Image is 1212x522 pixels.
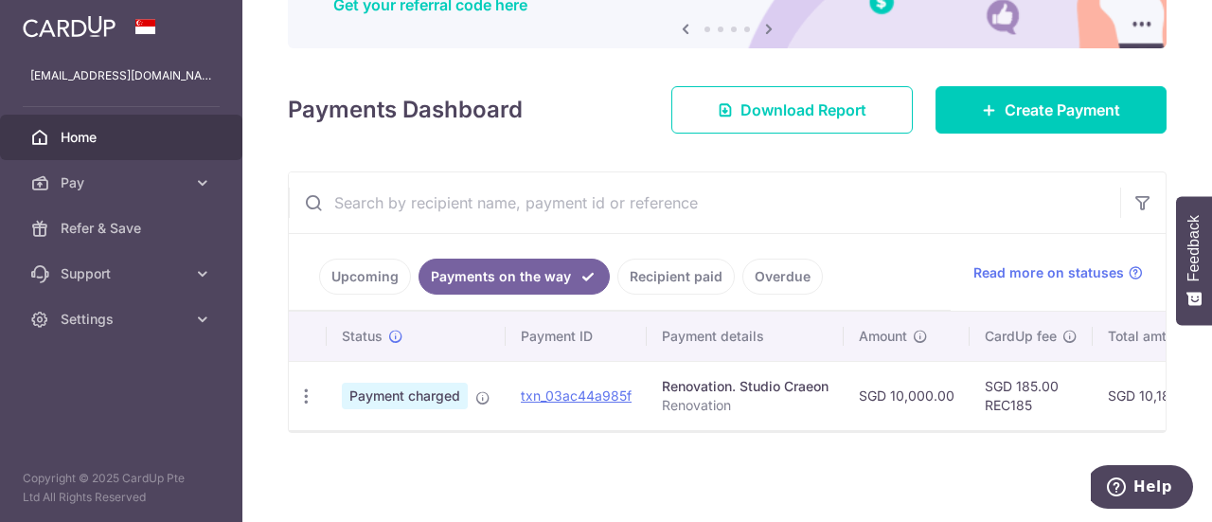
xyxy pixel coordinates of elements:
a: Payments on the way [419,259,610,295]
span: Read more on statuses [973,263,1124,282]
th: Payment details [647,312,844,361]
th: Payment ID [506,312,647,361]
span: Total amt. [1108,327,1170,346]
p: Renovation [662,396,829,415]
span: Download Report [740,99,866,121]
td: SGD 185.00 REC185 [970,361,1093,430]
a: Overdue [742,259,823,295]
a: Download Report [671,86,913,134]
td: SGD 10,000.00 [844,361,970,430]
span: Settings [61,310,186,329]
a: Create Payment [936,86,1167,134]
span: Amount [859,327,907,346]
span: Create Payment [1005,99,1120,121]
img: CardUp [23,15,116,38]
a: Read more on statuses [973,263,1143,282]
iframe: Opens a widget where you can find more information [1091,465,1193,513]
span: Pay [61,173,186,192]
a: txn_03ac44a985f [521,387,632,404]
span: Feedback [1185,215,1203,281]
h4: Payments Dashboard [288,93,523,127]
span: CardUp fee [985,327,1057,346]
span: Status [342,327,383,346]
span: Home [61,128,186,147]
a: Upcoming [319,259,411,295]
button: Feedback - Show survey [1176,196,1212,325]
span: Refer & Save [61,219,186,238]
span: Support [61,264,186,283]
span: Payment charged [342,383,468,409]
p: [EMAIL_ADDRESS][DOMAIN_NAME] [30,66,212,85]
div: Renovation. Studio Craeon [662,377,829,396]
a: Recipient paid [617,259,735,295]
input: Search by recipient name, payment id or reference [289,172,1120,233]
